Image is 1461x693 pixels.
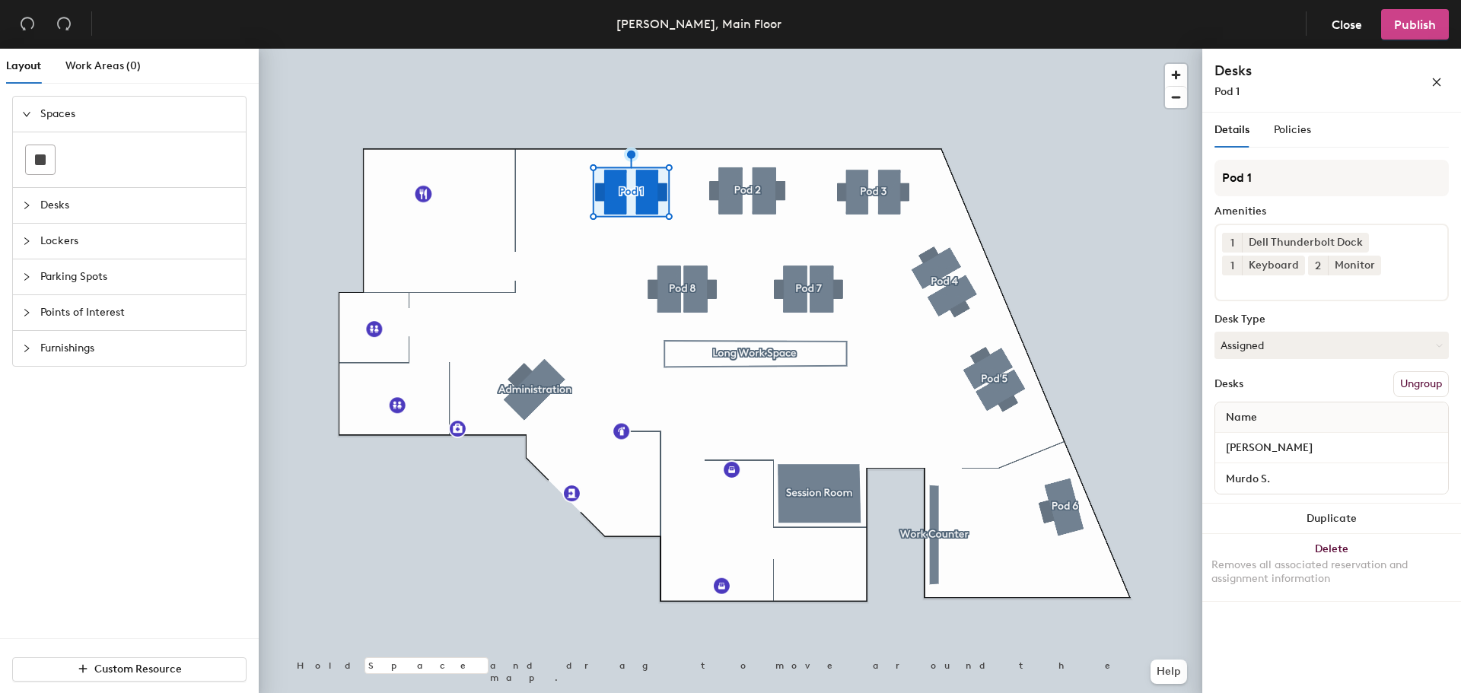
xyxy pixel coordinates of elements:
[22,237,31,246] span: collapsed
[49,9,79,40] button: Redo (⌘ + ⇧ + Z)
[1222,256,1242,275] button: 1
[1332,17,1362,32] span: Close
[40,97,237,132] span: Spaces
[1214,378,1243,390] div: Desks
[40,224,237,259] span: Lockers
[1393,371,1449,397] button: Ungroup
[1218,404,1265,431] span: Name
[1315,258,1321,274] span: 2
[1319,9,1375,40] button: Close
[22,272,31,281] span: collapsed
[22,201,31,210] span: collapsed
[22,308,31,317] span: collapsed
[1222,233,1242,253] button: 1
[40,188,237,223] span: Desks
[65,59,141,72] span: Work Areas (0)
[1431,77,1442,87] span: close
[1151,660,1187,684] button: Help
[1274,123,1311,136] span: Policies
[94,663,182,676] span: Custom Resource
[1230,235,1234,251] span: 1
[40,295,237,330] span: Points of Interest
[1381,9,1449,40] button: Publish
[22,344,31,353] span: collapsed
[1242,233,1369,253] div: Dell Thunderbolt Dock
[1211,558,1452,586] div: Removes all associated reservation and assignment information
[40,331,237,366] span: Furnishings
[6,59,41,72] span: Layout
[1218,437,1445,459] input: Unnamed desk
[1218,468,1445,489] input: Unnamed desk
[1214,205,1449,218] div: Amenities
[1328,256,1381,275] div: Monitor
[1214,332,1449,359] button: Assigned
[1214,313,1449,326] div: Desk Type
[1202,504,1461,534] button: Duplicate
[12,657,247,682] button: Custom Resource
[1242,256,1305,275] div: Keyboard
[1230,258,1234,274] span: 1
[22,110,31,119] span: expanded
[1308,256,1328,275] button: 2
[12,9,43,40] button: Undo (⌘ + Z)
[616,14,781,33] div: [PERSON_NAME], Main Floor
[1394,17,1436,32] span: Publish
[40,259,237,294] span: Parking Spots
[20,16,35,31] span: undo
[1214,85,1240,98] span: Pod 1
[1214,61,1382,81] h4: Desks
[1202,534,1461,601] button: DeleteRemoves all associated reservation and assignment information
[1214,123,1249,136] span: Details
